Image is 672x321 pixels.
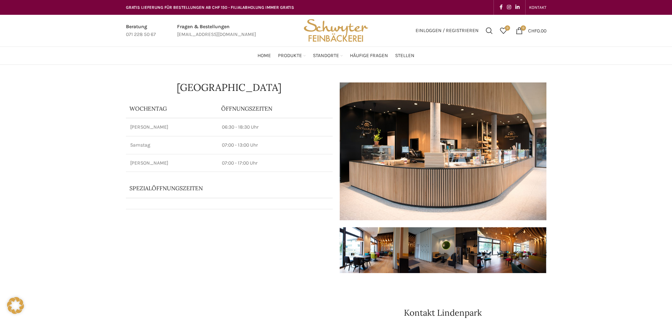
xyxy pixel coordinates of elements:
[528,27,537,33] span: CHF
[521,25,526,31] span: 0
[512,24,550,38] a: 0 CHF0.00
[513,2,522,12] a: Linkedin social link
[301,15,370,47] img: Bäckerei Schwyter
[546,227,615,273] img: 016-e1571924866289
[505,2,513,12] a: Instagram social link
[340,309,546,317] h2: Kontakt Lindenpark
[130,142,213,149] p: Samstag
[221,105,329,112] p: ÖFFNUNGSZEITEN
[408,227,477,273] img: 002-1-e1571984059720
[395,53,414,59] span: Stellen
[313,49,343,63] a: Standorte
[222,142,328,149] p: 07:00 - 13:00 Uhr
[496,24,510,38] div: Meine Wunschliste
[529,0,546,14] a: KONTAKT
[496,24,510,38] a: 0
[482,24,496,38] a: Suchen
[395,49,414,63] a: Stellen
[529,5,546,10] span: KONTAKT
[278,53,302,59] span: Produkte
[130,160,213,167] p: [PERSON_NAME]
[126,82,333,92] h1: [GEOGRAPHIC_DATA]
[122,49,550,63] div: Main navigation
[126,5,294,10] span: GRATIS LIEFERUNG FÜR BESTELLUNGEN AB CHF 150 - FILIALABHOLUNG IMMER GRATIS
[301,27,370,33] a: Site logo
[505,25,510,31] span: 0
[222,160,328,167] p: 07:00 - 17:00 Uhr
[258,49,271,63] a: Home
[130,124,213,131] p: [PERSON_NAME]
[340,227,408,273] img: 003-e1571984124433
[222,124,328,131] p: 06:30 - 18:30 Uhr
[477,227,546,273] img: 006-e1571983941404
[278,49,306,63] a: Produkte
[258,53,271,59] span: Home
[313,53,339,59] span: Standorte
[350,53,388,59] span: Häufige Fragen
[126,23,156,39] a: Infobox link
[129,184,309,192] p: Spezialöffnungszeiten
[129,105,214,112] p: Wochentag
[412,24,482,38] a: Einloggen / Registrieren
[416,28,479,33] span: Einloggen / Registrieren
[526,0,550,14] div: Secondary navigation
[350,49,388,63] a: Häufige Fragen
[497,2,505,12] a: Facebook social link
[528,27,546,33] bdi: 0.00
[177,23,256,39] a: Infobox link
